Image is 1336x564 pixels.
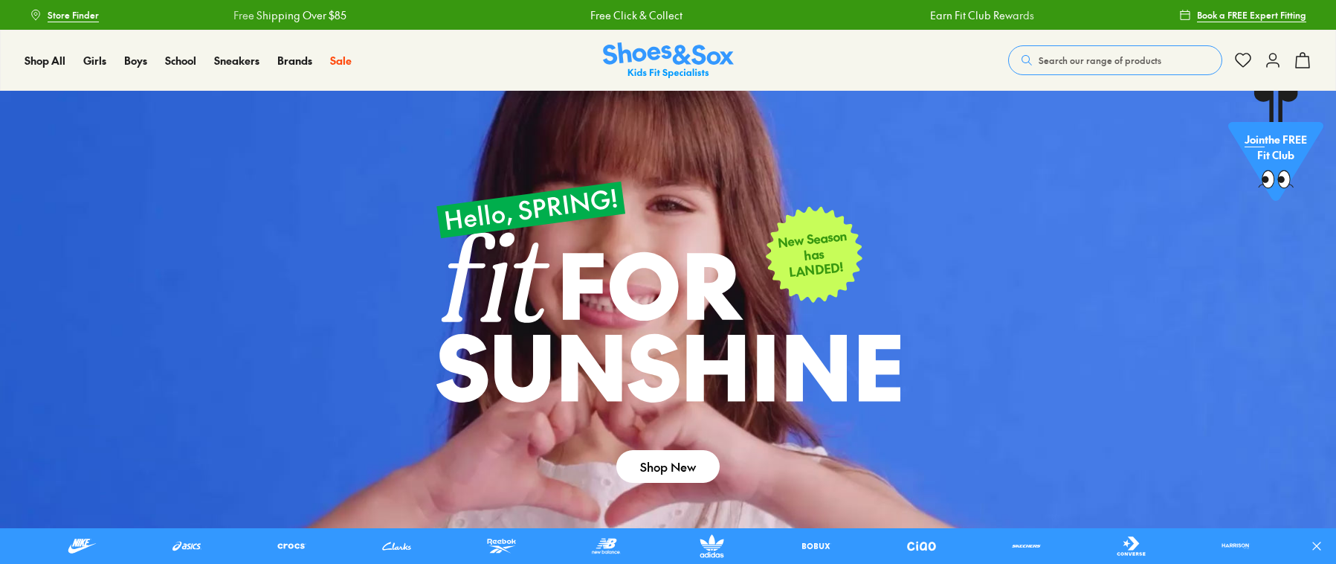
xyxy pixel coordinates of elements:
a: Shoes & Sox [603,42,734,79]
img: SNS_Logo_Responsive.svg [603,42,734,79]
a: Brands [277,53,312,68]
a: Shop All [25,53,65,68]
a: Store Finder [30,1,99,28]
a: Jointhe FREE Fit Club [1228,90,1323,209]
a: Book a FREE Expert Fitting [1179,1,1306,28]
a: Sale [330,53,352,68]
span: Join [1245,132,1265,147]
a: Earn Fit Club Rewards [929,7,1033,23]
a: Sneakers [214,53,259,68]
button: Search our range of products [1008,45,1222,75]
a: School [165,53,196,68]
a: Shop New [616,450,720,483]
a: Girls [83,53,106,68]
a: Free Click & Collect [589,7,681,23]
span: Book a FREE Expert Fitting [1197,8,1306,22]
span: Search our range of products [1039,54,1161,67]
a: Boys [124,53,147,68]
span: Store Finder [48,8,99,22]
a: Free Shipping Over $85 [232,7,345,23]
p: the FREE Fit Club [1228,120,1323,175]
